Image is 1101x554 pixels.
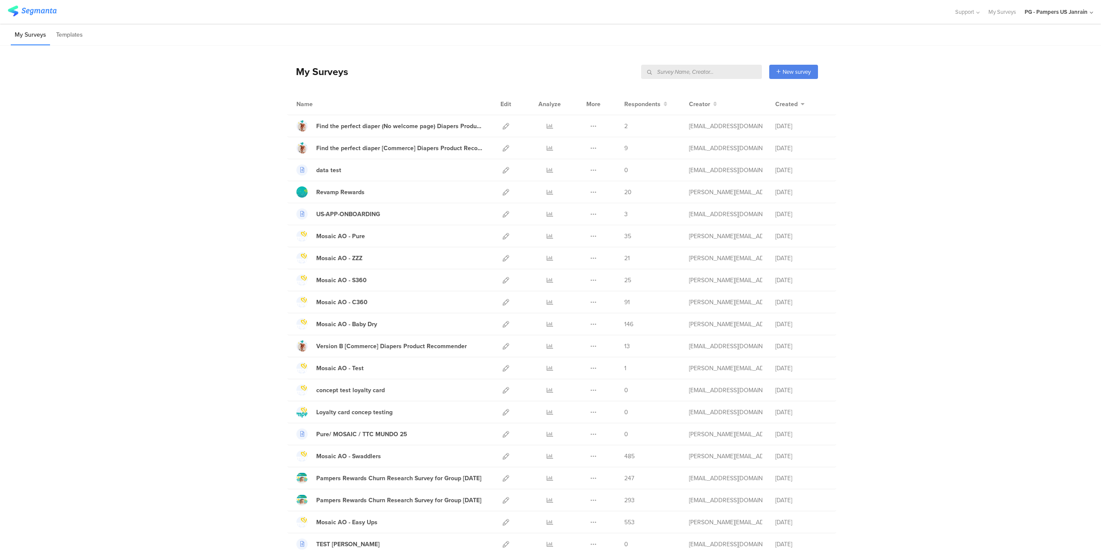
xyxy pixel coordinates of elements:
a: Find the perfect diaper (No welcome page) Diapers Product Recommender [296,120,484,132]
div: hougui.yh.1@pg.com [689,144,762,153]
div: Mosaic AO - Baby Dry [316,320,377,329]
div: My Surveys [287,64,348,79]
div: Mosaic AO - Test [316,364,364,373]
div: Version B [Commerce] Diapers Product Recommender [316,342,467,351]
div: Mosaic AO - C360 [316,298,368,307]
div: cardosoteixeiral.c@pg.com [689,386,762,395]
img: segmanta logo [8,6,57,16]
span: 20 [624,188,632,197]
div: TEST Jasmin [316,540,380,549]
button: Creator [689,100,717,109]
a: Version B [Commerce] Diapers Product Recommender [296,340,467,352]
a: Mosaic AO - Pure [296,230,365,242]
div: [DATE] [775,430,827,439]
div: hougui.yh.1@pg.com [689,342,762,351]
div: Loyalty card concep testing [316,408,393,417]
div: Pampers Rewards Churn Research Survey for Group 2 July 2025 [316,474,481,483]
span: 2 [624,122,628,131]
span: Respondents [624,100,661,109]
span: 0 [624,386,628,395]
div: Mosaic AO - Easy Ups [316,518,377,527]
span: 293 [624,496,635,505]
div: Find the perfect diaper [Commerce] Diapers Product Recommender [316,144,484,153]
div: More [584,93,603,115]
a: Mosaic AO - S360 [296,274,367,286]
div: Mosaic AO - ZZZ [316,254,362,263]
button: Created [775,100,805,109]
div: wecker.p@pg.com [689,188,762,197]
li: Templates [52,25,87,45]
span: 146 [624,320,633,329]
div: [DATE] [775,518,827,527]
span: Created [775,100,798,109]
input: Survey Name, Creator... [641,65,762,79]
div: [DATE] [775,452,827,461]
a: Revamp Rewards [296,186,365,198]
div: Mosaic AO - Swaddlers [316,452,381,461]
div: fjaili.r@pg.com [689,474,762,483]
div: [DATE] [775,364,827,373]
span: 553 [624,518,635,527]
span: 3 [624,210,628,219]
div: [DATE] [775,254,827,263]
div: simanski.c@pg.com [689,254,762,263]
a: Mosaic AO - Easy Ups [296,516,377,528]
div: US-APP-ONBOARDING [316,210,380,219]
span: New survey [783,68,811,76]
span: 0 [624,540,628,549]
div: [DATE] [775,276,827,285]
div: Name [296,100,348,109]
span: 1 [624,364,626,373]
a: TEST [PERSON_NAME] [296,538,380,550]
a: Mosaic AO - C360 [296,296,368,308]
div: [DATE] [775,232,827,241]
span: 9 [624,144,628,153]
div: [DATE] [775,122,827,131]
div: cardosoteixeiral.c@pg.com [689,408,762,417]
a: Mosaic AO - Baby Dry [296,318,377,330]
div: sienkiewiczwrotyn.m@pg.com [689,166,762,175]
div: simanski.c@pg.com [689,320,762,329]
div: [DATE] [775,166,827,175]
button: Respondents [624,100,667,109]
span: 0 [624,166,628,175]
div: trehorel.p@pg.com [689,210,762,219]
div: [DATE] [775,298,827,307]
a: Mosaic AO - ZZZ [296,252,362,264]
div: concept test loyalty card [316,386,385,395]
a: Pampers Rewards Churn Research Survey for Group [DATE] [296,472,481,484]
div: simanski.c@pg.com [689,452,762,461]
div: Analyze [537,93,563,115]
div: [DATE] [775,144,827,153]
div: simanski.c@pg.com [689,518,762,527]
div: data test [316,166,341,175]
div: Pampers Rewards Churn Research Survey for Group 1 July 2025 [316,496,481,505]
span: Support [955,8,974,16]
div: Edit [497,93,515,115]
div: simanski.c@pg.com [689,276,762,285]
span: 25 [624,276,631,285]
a: Find the perfect diaper [Commerce] Diapers Product Recommender [296,142,484,154]
div: Find the perfect diaper (No welcome page) Diapers Product Recommender [316,122,484,131]
div: hougui.yh.1@pg.com [689,122,762,131]
span: 35 [624,232,631,241]
a: US-APP-ONBOARDING [296,208,380,220]
span: 247 [624,474,634,483]
span: 21 [624,254,630,263]
div: simanski.c@pg.com [689,364,762,373]
span: 485 [624,452,635,461]
a: Mosaic AO - Swaddlers [296,450,381,462]
li: My Surveys [11,25,50,45]
div: [DATE] [775,474,827,483]
span: 91 [624,298,630,307]
a: Pure/ MOSAIC / TTC MUNDO 25 [296,428,407,440]
a: Loyalty card concep testing [296,406,393,418]
div: PG - Pampers US Janrain [1025,8,1088,16]
div: Revamp Rewards [316,188,365,197]
a: Pampers Rewards Churn Research Survey for Group [DATE] [296,494,481,506]
div: martens.j.1@pg.com [689,540,762,549]
div: [DATE] [775,386,827,395]
a: concept test loyalty card [296,384,385,396]
span: 0 [624,408,628,417]
div: [DATE] [775,540,827,549]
